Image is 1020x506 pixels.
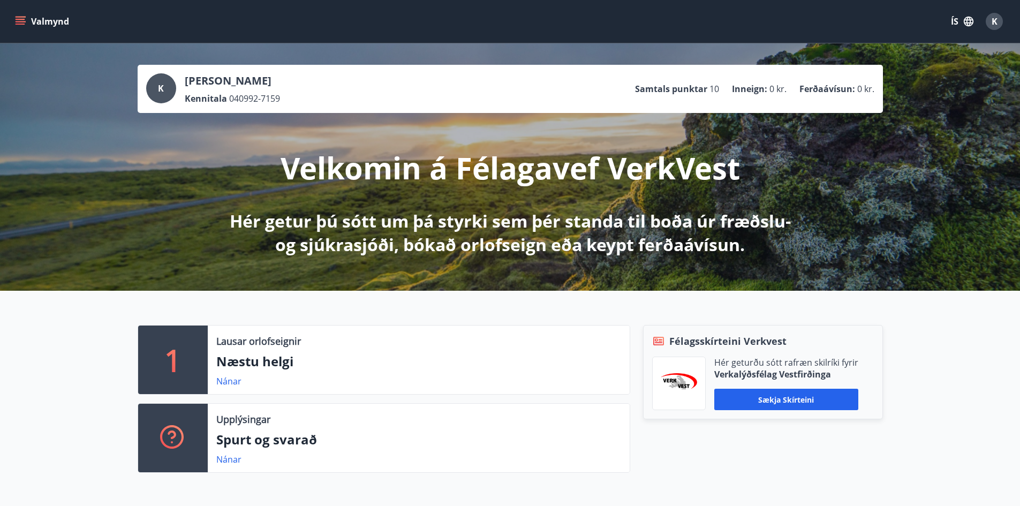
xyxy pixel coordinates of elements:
[216,334,301,348] p: Lausar orlofseignir
[216,431,621,449] p: Spurt og svarað
[229,93,280,104] span: 040992-7159
[216,352,621,371] p: Næstu helgi
[769,83,787,95] span: 0 kr.
[799,83,855,95] p: Ferðaávísun :
[216,412,270,426] p: Upplýsingar
[13,12,73,31] button: menu
[732,83,767,95] p: Inneign :
[635,83,707,95] p: Samtals punktar
[709,83,719,95] span: 10
[669,334,787,348] span: Félagsskírteini Verkvest
[158,82,164,94] span: K
[714,368,858,380] p: Verkalýðsfélag Vestfirðinga
[661,373,697,394] img: jihgzMk4dcgjRAW2aMgpbAqQEG7LZi0j9dOLAUvz.png
[164,339,182,380] p: 1
[714,357,858,368] p: Hér geturðu sótt rafræn skilríki fyrir
[281,147,740,188] p: Velkomin á Félagavef VerkVest
[981,9,1007,34] button: K
[857,83,874,95] span: 0 kr.
[185,93,227,104] p: Kennitala
[228,209,793,256] p: Hér getur þú sótt um þá styrki sem þér standa til boða úr fræðslu- og sjúkrasjóði, bókað orlofsei...
[992,16,998,27] span: K
[185,73,280,88] p: [PERSON_NAME]
[216,375,241,387] a: Nánar
[945,12,979,31] button: ÍS
[216,454,241,465] a: Nánar
[714,389,858,410] button: Sækja skírteini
